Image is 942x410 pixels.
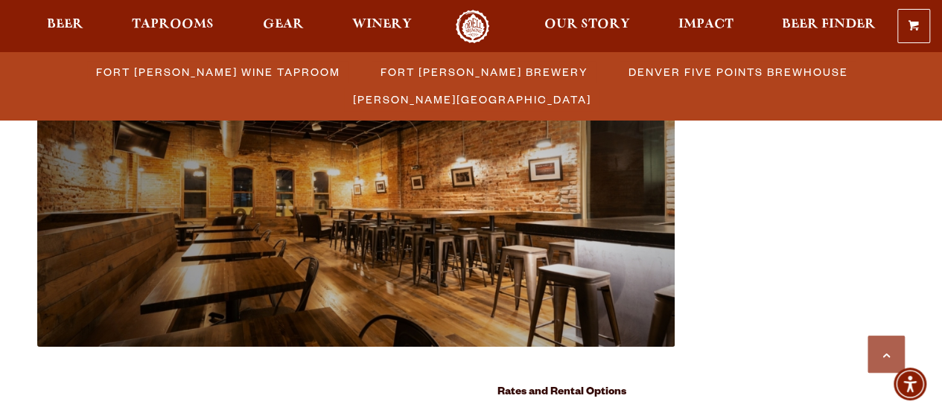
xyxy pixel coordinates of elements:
strong: Rates and Rental Options [497,387,626,399]
span: Taprooms [132,19,214,31]
span: Fort [PERSON_NAME] Brewery [381,61,588,83]
span: Winery [352,19,412,31]
a: Impact [669,10,743,43]
a: Odell Home [445,10,500,43]
a: Fort [PERSON_NAME] Brewery [372,61,596,83]
span: Fort [PERSON_NAME] Wine Taproom [96,61,340,83]
span: Beer Finder [782,19,876,31]
img: wine [37,60,675,347]
a: Scroll to top [868,336,905,373]
a: [PERSON_NAME][GEOGRAPHIC_DATA] [344,89,599,110]
a: Taprooms [122,10,223,43]
span: Impact [678,19,733,31]
a: Fort [PERSON_NAME] Wine Taproom [87,61,348,83]
a: Gear [253,10,314,43]
span: Our Story [544,19,630,31]
a: Our Story [535,10,640,43]
span: [PERSON_NAME][GEOGRAPHIC_DATA] [353,89,591,110]
a: Beer Finder [772,10,885,43]
a: Beer [37,10,93,43]
div: Accessibility Menu [894,368,926,400]
span: Gear [263,19,304,31]
span: Beer [47,19,83,31]
a: Denver Five Points Brewhouse [620,61,856,83]
span: Denver Five Points Brewhouse [628,61,848,83]
a: Winery [343,10,421,43]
